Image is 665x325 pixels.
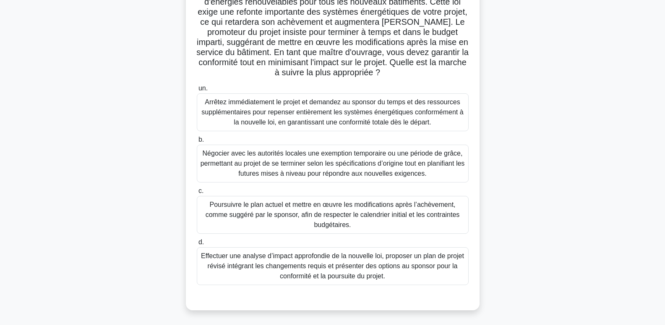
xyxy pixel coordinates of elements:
[206,201,460,228] font: Poursuivre le plan actuel et mettre en œuvre les modifications après l’achèvement, comme suggéré ...
[201,150,465,177] font: Négocier avec les autorités locales une exemption temporaire ou une période de grâce, permettant ...
[198,85,208,92] font: un.
[198,238,204,246] font: d.
[198,136,204,143] font: b.
[201,98,463,126] font: Arrêtez immédiatement le projet et demandez au sponsor du temps et des ressources supplémentaires...
[198,187,203,194] font: c.
[201,252,464,280] font: Effectuer une analyse d’impact approfondie de la nouvelle loi, proposer un plan de projet révisé ...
